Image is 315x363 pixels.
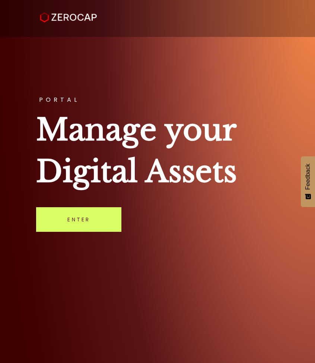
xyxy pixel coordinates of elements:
[40,12,97,23] img: ZeroCap
[36,97,279,103] h3: PORTAL
[305,164,311,190] span: Feedback
[36,109,279,192] h1: Manage your Digital Assets
[36,207,121,232] a: Enter
[301,156,315,207] button: Feedback - Show survey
